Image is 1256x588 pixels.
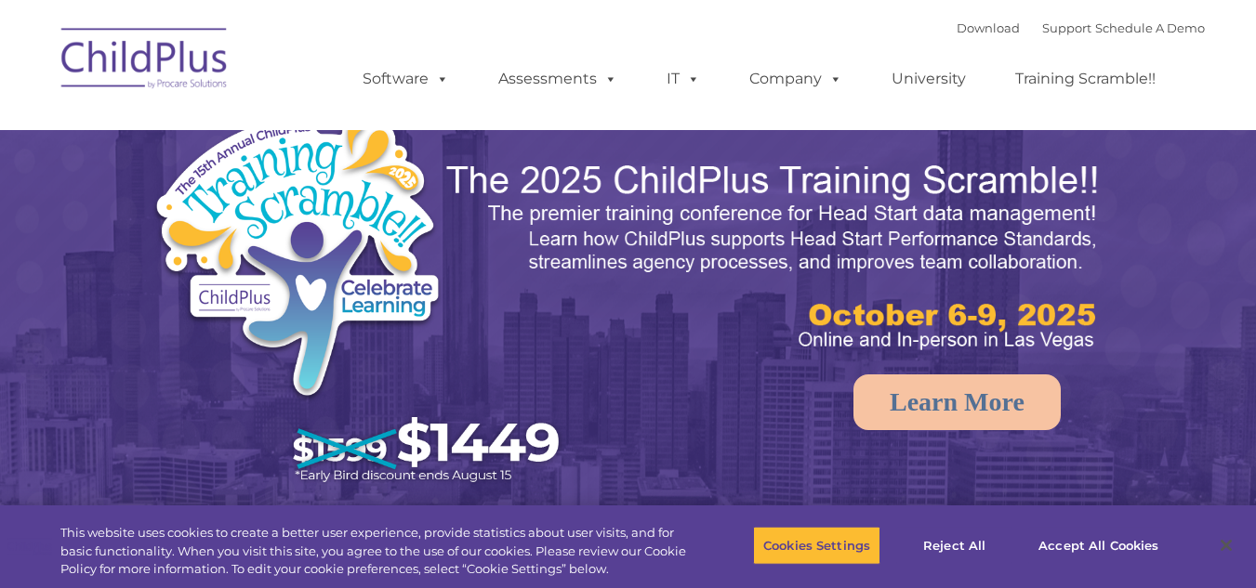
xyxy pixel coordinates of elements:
[873,60,985,98] a: University
[648,60,719,98] a: IT
[853,374,1061,430] a: Learn More
[480,60,636,98] a: Assessments
[1095,20,1205,35] a: Schedule A Demo
[731,60,861,98] a: Company
[52,15,238,108] img: ChildPlus by Procare Solutions
[957,20,1205,35] font: |
[997,60,1174,98] a: Training Scramble!!
[1028,526,1169,565] button: Accept All Cookies
[60,524,691,579] div: This website uses cookies to create a better user experience, provide statistics about user visit...
[344,60,468,98] a: Software
[753,526,880,565] button: Cookies Settings
[1206,525,1247,566] button: Close
[896,526,1012,565] button: Reject All
[957,20,1020,35] a: Download
[1042,20,1091,35] a: Support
